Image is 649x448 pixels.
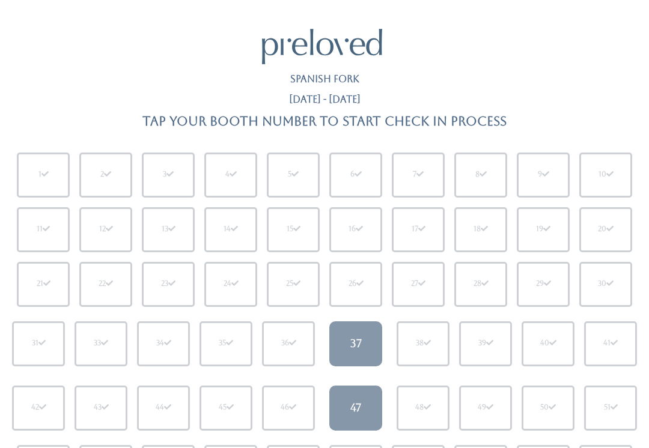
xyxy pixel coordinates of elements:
[163,169,174,180] div: 3
[38,169,49,180] div: 1
[99,279,113,289] div: 22
[350,400,361,416] div: 47
[290,74,359,85] h5: Spanish Fork
[156,338,171,349] div: 34
[413,169,424,180] div: 7
[411,279,425,289] div: 27
[416,338,431,349] div: 38
[604,402,618,413] div: 51
[37,224,50,235] div: 11
[349,279,364,289] div: 26
[329,321,382,366] a: 37
[262,29,382,64] img: preloved logo
[224,224,238,235] div: 14
[475,169,487,180] div: 8
[94,402,109,413] div: 43
[599,169,614,180] div: 10
[536,224,550,235] div: 19
[536,279,551,289] div: 29
[474,279,489,289] div: 28
[540,338,556,349] div: 40
[142,114,507,128] h4: Tap your booth number to start check in process
[598,279,614,289] div: 30
[289,94,361,105] h5: [DATE] - [DATE]
[603,338,618,349] div: 41
[161,279,175,289] div: 23
[94,338,108,349] div: 33
[286,279,300,289] div: 25
[350,169,362,180] div: 6
[415,402,431,413] div: 48
[99,224,113,235] div: 12
[219,402,234,413] div: 45
[288,169,299,180] div: 5
[540,402,556,413] div: 50
[32,338,46,349] div: 31
[349,224,363,235] div: 16
[31,402,46,413] div: 42
[538,169,549,180] div: 9
[412,224,425,235] div: 17
[350,336,362,351] div: 37
[224,279,239,289] div: 24
[478,338,493,349] div: 39
[100,169,111,180] div: 2
[37,279,50,289] div: 21
[225,169,237,180] div: 4
[219,338,233,349] div: 35
[156,402,171,413] div: 44
[329,386,382,431] a: 47
[598,224,614,235] div: 20
[478,402,493,413] div: 49
[162,224,175,235] div: 13
[287,224,300,235] div: 15
[281,338,296,349] div: 36
[474,224,488,235] div: 18
[281,402,296,413] div: 46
